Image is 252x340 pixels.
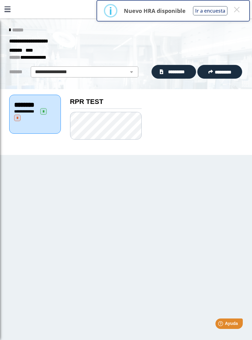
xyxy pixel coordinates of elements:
[109,5,112,16] div: i
[197,316,245,333] iframe: Help widget launcher
[70,98,104,105] b: RPR TEST
[124,7,186,14] p: Nuevo HRA disponible
[193,6,227,15] button: Ir a encuesta
[231,4,242,15] button: Close this dialog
